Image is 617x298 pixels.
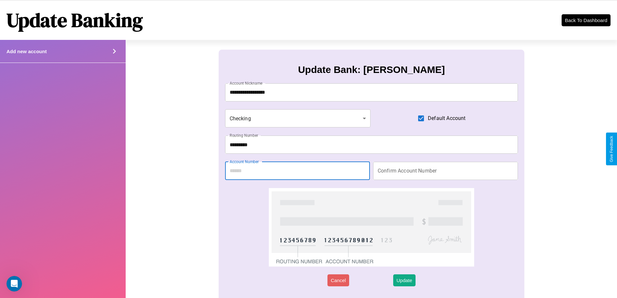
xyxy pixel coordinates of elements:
h1: Update Banking [6,7,143,33]
h4: Add new account [6,49,47,54]
iframe: Intercom live chat [6,276,22,292]
button: Back To Dashboard [562,14,611,26]
img: check [269,188,474,267]
button: Update [393,274,415,286]
label: Routing Number [230,133,258,138]
button: Cancel [327,274,349,286]
div: Give Feedback [609,136,614,162]
h3: Update Bank: [PERSON_NAME] [298,64,445,75]
label: Account Number [230,159,259,164]
label: Account Nickname [230,80,263,86]
div: Checking [225,109,371,127]
span: Default Account [428,114,465,122]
